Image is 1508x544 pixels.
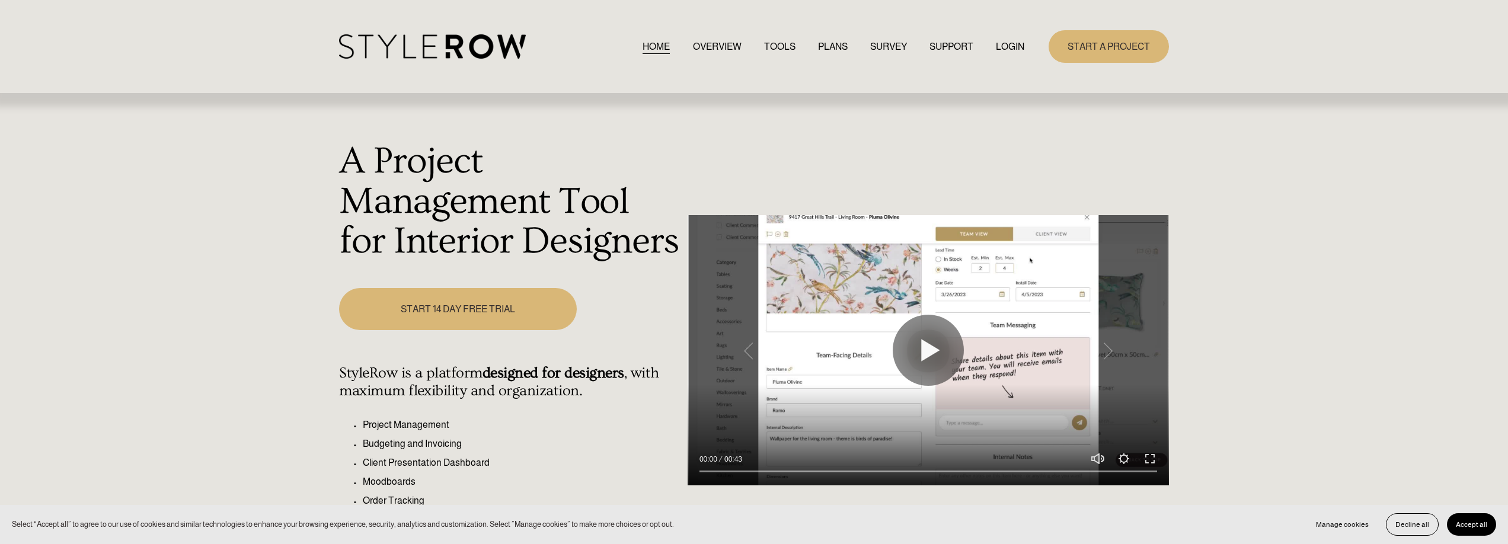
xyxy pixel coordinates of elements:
button: Decline all [1386,513,1439,536]
p: Project Management [363,418,681,432]
div: Duration [720,453,745,465]
h4: StyleRow is a platform , with maximum flexibility and organization. [339,364,681,400]
a: START A PROJECT [1049,30,1169,63]
span: SUPPORT [929,40,973,54]
button: Accept all [1447,513,1496,536]
a: HOME [643,39,670,55]
a: OVERVIEW [693,39,742,55]
a: LOGIN [996,39,1024,55]
button: Manage cookies [1307,513,1378,536]
p: Order Tracking [363,494,681,508]
span: Manage cookies [1316,520,1369,529]
strong: designed for designers [483,364,624,382]
p: Moodboards [363,475,681,489]
span: Decline all [1395,520,1429,529]
p: Select “Accept all” to agree to our use of cookies and similar technologies to enhance your brows... [12,519,674,530]
h1: A Project Management Tool for Interior Designers [339,142,681,262]
a: folder dropdown [929,39,973,55]
div: Current time [699,453,720,465]
span: Accept all [1456,520,1487,529]
img: StyleRow [339,34,526,59]
a: TOOLS [764,39,795,55]
p: Client Presentation Dashboard [363,456,681,470]
input: Seek [699,468,1157,476]
a: PLANS [818,39,848,55]
button: Play [893,315,964,386]
p: Budgeting and Invoicing [363,437,681,451]
a: SURVEY [870,39,907,55]
a: START 14 DAY FREE TRIAL [339,288,576,330]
